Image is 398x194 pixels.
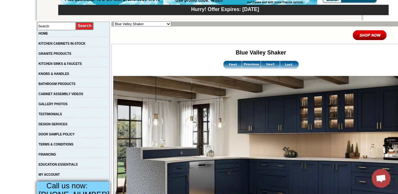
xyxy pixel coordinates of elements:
a: EDUCATION ESSENTIALS [39,163,78,166]
span: Call us now: [47,181,88,190]
a: HOME [39,32,48,35]
a: DOOR SAMPLE POLICY [39,133,75,136]
div: Hurry! Offer Expires: [DATE] [61,6,389,12]
a: GRANITE PRODUCTS [39,52,71,55]
a: TESTIMONIALS [39,112,62,116]
a: DESIGN SERVICES [39,123,68,126]
a: BATHROOM PRODUCTS [39,82,76,86]
a: KNOBS & HANDLES [39,72,69,76]
a: MY ACCOUNT [39,173,60,176]
a: GALLERY PHOTOS [39,102,68,106]
a: CABINET ASSEMBLY VIDEOS [39,92,83,96]
div: Open chat [372,169,390,188]
a: KITCHEN SINKS & FAUCETS [39,62,82,66]
a: FINANCING [39,153,56,156]
a: KITCHEN CABINETS IN-STOCK [39,42,86,45]
a: TERMS & CONDITIONS [39,143,74,146]
input: Submit [76,22,94,30]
